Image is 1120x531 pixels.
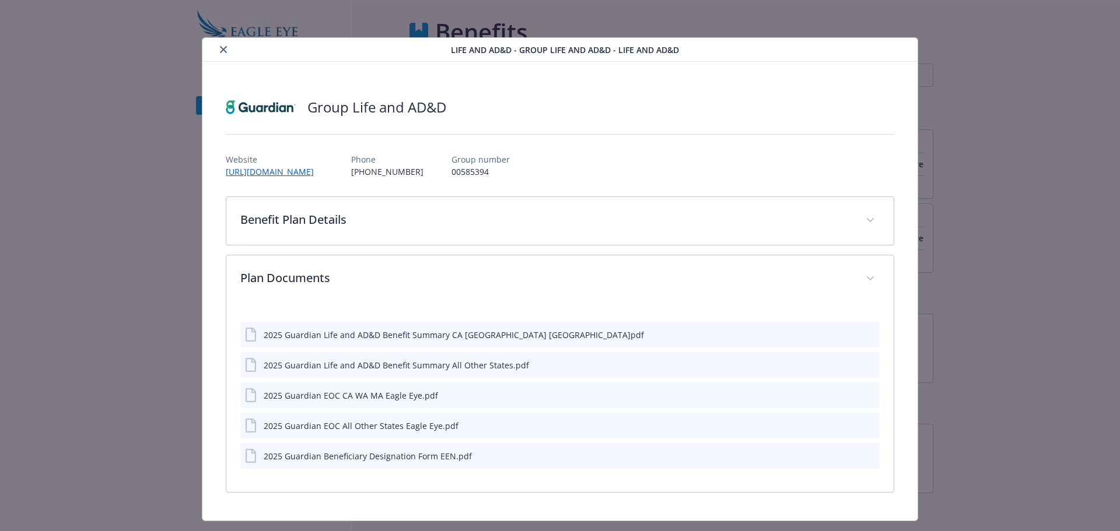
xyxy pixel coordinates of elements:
p: Phone [351,153,423,166]
div: 2025 Guardian EOC All Other States Eagle Eye.pdf [264,420,459,432]
img: Guardian [226,90,296,125]
button: preview file [864,359,875,371]
div: 2025 Guardian Life and AD&D Benefit Summary All Other States.pdf [264,359,529,371]
button: close [216,43,230,57]
button: preview file [864,420,875,432]
p: Group number [452,153,510,166]
p: 00585394 [452,166,510,178]
div: Plan Documents [226,303,894,492]
button: download file [846,420,855,432]
button: preview file [864,389,875,402]
a: [URL][DOMAIN_NAME] [226,166,323,177]
div: 2025 Guardian Beneficiary Designation Form EEN.pdf [264,450,472,462]
button: download file [846,450,855,462]
button: preview file [864,329,875,341]
div: 2025 Guardian EOC CA WA MA Eagle Eye.pdf [264,389,438,402]
p: Website [226,153,323,166]
button: download file [846,329,855,341]
h2: Group Life and AD&D [307,97,446,117]
button: download file [846,359,855,371]
button: download file [846,389,855,402]
div: details for plan Life and AD&D - Group Life and AD&D - Life and AD&D [112,37,1008,521]
p: Benefit Plan Details [240,211,852,228]
span: Life and AD&D - Group Life and AD&D - Life and AD&D [451,44,679,56]
div: Plan Documents [226,255,894,303]
p: Plan Documents [240,269,852,287]
p: [PHONE_NUMBER] [351,166,423,178]
div: 2025 Guardian Life and AD&D Benefit Summary CA [GEOGRAPHIC_DATA] [GEOGRAPHIC_DATA]pdf [264,329,644,341]
div: Benefit Plan Details [226,197,894,245]
button: preview file [864,450,875,462]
